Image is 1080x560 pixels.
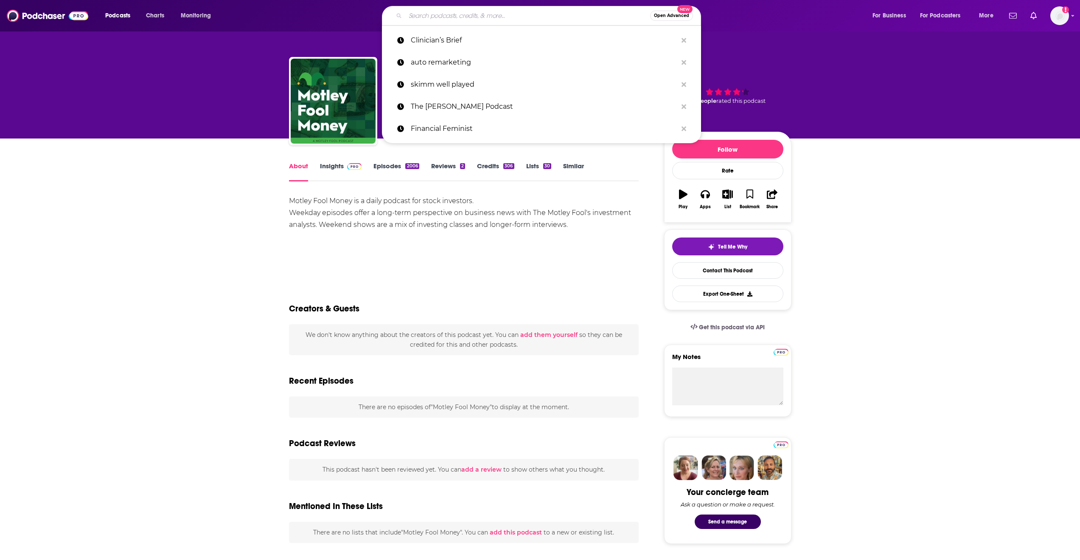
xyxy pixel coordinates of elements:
[1027,8,1040,23] a: Show notifications dropdown
[774,349,788,356] img: Podchaser Pro
[382,51,701,74] a: auto remarketing
[431,162,465,181] a: Reviews2
[701,455,726,480] img: Barbara Profile
[1050,6,1069,25] img: User Profile
[1006,8,1020,23] a: Show notifications dropdown
[526,162,551,181] a: Lists30
[1050,6,1069,25] button: Show profile menu
[306,331,622,348] span: We don't know anything about the creators of this podcast yet . You can so they can be credited f...
[872,10,906,22] span: For Business
[382,29,701,51] a: Clinician’s Brief
[699,324,765,331] span: Get this podcast via API
[289,195,639,231] div: Motley Fool Money is a daily podcast for stock investors. Weekday episodes offer a long-term pers...
[146,10,164,22] span: Charts
[914,9,973,23] button: open menu
[140,9,169,23] a: Charts
[460,163,465,169] div: 2
[672,162,783,179] div: Rate
[757,455,782,480] img: Jon Profile
[774,441,788,448] img: Podchaser Pro
[373,162,419,181] a: Episodes2006
[411,96,677,118] p: The Clark Howard Podcast
[405,9,650,23] input: Search podcasts, credits, & more...
[774,440,788,448] a: Pro website
[700,204,711,209] div: Apps
[650,11,693,21] button: Open AdvancedNew
[503,163,514,169] div: 306
[411,118,677,140] p: Financial Feminist
[7,8,88,24] img: Podchaser - Follow, Share and Rate Podcasts
[320,162,362,181] a: InsightsPodchaser Pro
[664,65,791,117] div: 4 peoplerated this podcast
[973,9,1004,23] button: open menu
[718,243,747,250] span: Tell Me Why
[1062,6,1069,13] svg: Add a profile image
[684,317,772,338] a: Get this podcast via API
[920,10,961,22] span: For Podcasters
[687,487,769,498] div: Your concierge team
[181,10,211,22] span: Monitoring
[405,163,419,169] div: 2006
[867,9,917,23] button: open menu
[289,438,356,449] h3: Podcast Reviews
[323,466,605,473] span: This podcast hasn't been reviewed yet. You can to show others what you thought.
[175,9,222,23] button: open menu
[289,376,353,386] h2: Recent Episodes
[679,204,687,209] div: Play
[382,96,701,118] a: The [PERSON_NAME] Podcast
[761,184,783,215] button: Share
[291,59,376,144] img: Motley Fool Money
[289,501,383,512] h2: Mentioned In These Lists
[695,515,761,529] button: Send a message
[382,74,701,96] a: skimm well played
[105,10,130,22] span: Podcasts
[672,140,783,158] button: Follow
[979,10,993,22] span: More
[490,529,542,536] span: add this podcast
[677,5,693,13] span: New
[289,162,308,181] a: About
[672,262,783,279] a: Contact This Podcast
[724,204,731,209] div: List
[739,184,761,215] button: Bookmark
[673,455,698,480] img: Sydney Profile
[681,501,775,508] div: Ask a question or make a request.
[313,529,614,536] span: There are no lists that include "Motley Fool Money" . You can to a new or existing list.
[563,162,584,181] a: Similar
[347,163,362,170] img: Podchaser Pro
[461,465,502,474] button: add a review
[1050,6,1069,25] span: Logged in as kbastian
[694,184,716,215] button: Apps
[411,74,677,96] p: skimm well played
[411,51,677,74] p: auto remarketing
[390,6,709,25] div: Search podcasts, credits, & more...
[520,331,578,338] button: add them yourself
[708,243,715,250] img: tell me why sparkle
[411,29,677,51] p: Clinician’s Brief
[543,163,551,169] div: 30
[672,238,783,255] button: tell me why sparkleTell Me Why
[774,348,788,356] a: Pro website
[359,403,569,411] span: There are no episodes of "Motley Fool Money" to display at the moment.
[672,286,783,302] button: Export One-Sheet
[729,455,754,480] img: Jules Profile
[654,14,689,18] span: Open Advanced
[672,184,694,215] button: Play
[99,9,141,23] button: open menu
[716,184,738,215] button: List
[766,204,778,209] div: Share
[740,204,760,209] div: Bookmark
[716,98,766,104] span: rated this podcast
[672,353,783,368] label: My Notes
[289,303,359,314] h2: Creators & Guests
[477,162,514,181] a: Credits306
[691,98,716,104] span: 4 people
[382,118,701,140] a: Financial Feminist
